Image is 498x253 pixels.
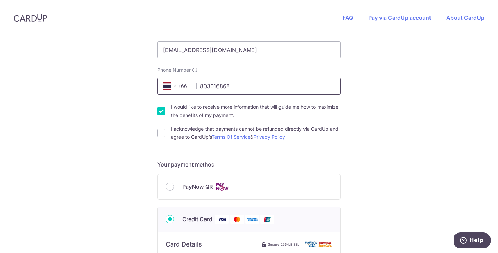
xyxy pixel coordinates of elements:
label: I would like to receive more information that will guide me how to maximize the benefits of my pa... [171,103,341,119]
a: About CardUp [446,14,484,21]
h6: Card Details [166,240,202,249]
a: FAQ [343,14,353,21]
a: Privacy Policy [253,134,285,140]
span: Credit Card [182,215,212,223]
input: Email address [157,41,341,58]
img: Cards logo [215,183,229,191]
span: PayNow QR [182,183,213,191]
img: CardUp [14,14,47,22]
img: Union Pay [260,215,274,224]
h5: Your payment method [157,160,341,169]
img: American Express [245,215,259,224]
a: Pay via CardUp account [368,14,431,21]
span: Secure 256-bit SSL [268,242,299,247]
div: Credit Card Visa Mastercard American Express Union Pay [166,215,332,224]
img: Visa [215,215,229,224]
span: +66 [161,82,191,90]
img: card secure [305,241,332,247]
span: +66 [163,82,179,90]
a: Terms Of Service [212,134,250,140]
div: PayNow QR Cards logo [166,183,332,191]
img: Mastercard [230,215,244,224]
label: I acknowledge that payments cannot be refunded directly via CardUp and agree to CardUp’s & [171,125,341,141]
iframe: Opens a widget where you can find more information [454,232,491,250]
span: Phone Number [157,67,191,74]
